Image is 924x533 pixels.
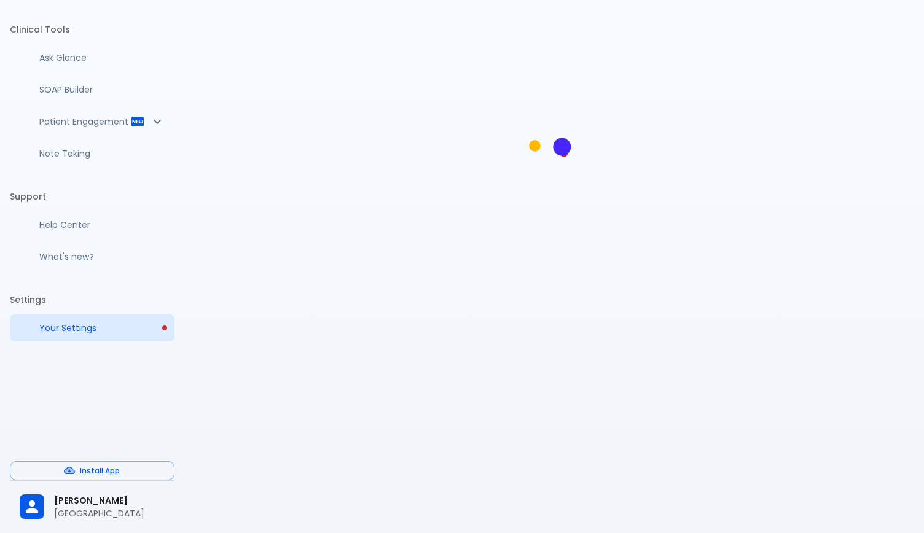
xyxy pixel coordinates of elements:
[10,140,174,167] a: Advanced note-taking
[10,182,174,211] li: Support
[10,44,174,71] a: Moramiz: Find ICD10AM codes instantly
[10,15,174,44] li: Clinical Tools
[39,251,165,263] p: What's new?
[54,507,165,519] p: [GEOGRAPHIC_DATA]
[10,285,174,314] li: Settings
[10,486,174,528] div: [PERSON_NAME][GEOGRAPHIC_DATA]
[39,219,165,231] p: Help Center
[10,314,174,341] a: Please complete account setup
[39,147,165,160] p: Note Taking
[10,76,174,103] a: Docugen: Compose a clinical documentation in seconds
[39,84,165,96] p: SOAP Builder
[39,52,165,64] p: Ask Glance
[10,243,174,270] div: Recent updates and feature releases
[54,494,165,507] span: [PERSON_NAME]
[10,461,174,480] button: Install App
[10,211,174,238] a: Get help from our support team
[39,322,165,334] p: Your Settings
[10,108,174,135] div: Patient Reports & Referrals
[39,115,130,128] p: Patient Engagement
